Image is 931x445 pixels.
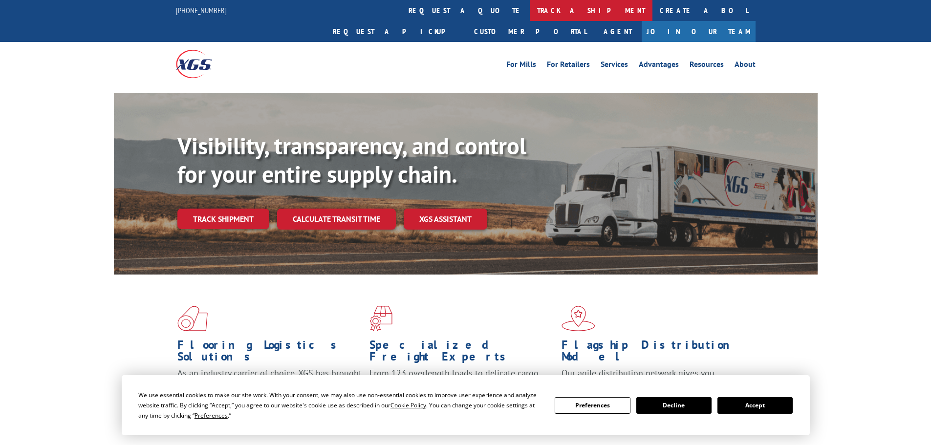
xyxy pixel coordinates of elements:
button: Preferences [555,397,630,414]
a: Resources [690,61,724,71]
a: For Mills [506,61,536,71]
b: Visibility, transparency, and control for your entire supply chain. [177,130,526,189]
button: Decline [636,397,712,414]
a: Services [601,61,628,71]
button: Accept [717,397,793,414]
img: xgs-icon-flagship-distribution-model-red [562,306,595,331]
a: XGS ASSISTANT [404,209,487,230]
p: From 123 overlength loads to delicate cargo, our experienced staff knows the best way to move you... [369,367,554,411]
span: As an industry carrier of choice, XGS has brought innovation and dedication to flooring logistics... [177,367,362,402]
h1: Specialized Freight Experts [369,339,554,367]
h1: Flooring Logistics Solutions [177,339,362,367]
img: xgs-icon-focused-on-flooring-red [369,306,392,331]
a: [PHONE_NUMBER] [176,5,227,15]
div: We use essential cookies to make our site work. With your consent, we may also use non-essential ... [138,390,543,421]
span: Our agile distribution network gives you nationwide inventory management on demand. [562,367,741,390]
span: Cookie Policy [390,401,426,409]
a: Request a pickup [325,21,467,42]
a: For Retailers [547,61,590,71]
span: Preferences [195,411,228,420]
img: xgs-icon-total-supply-chain-intelligence-red [177,306,208,331]
a: Calculate transit time [277,209,396,230]
a: Customer Portal [467,21,594,42]
h1: Flagship Distribution Model [562,339,746,367]
div: Cookie Consent Prompt [122,375,810,435]
a: Advantages [639,61,679,71]
a: Agent [594,21,642,42]
a: About [735,61,756,71]
a: Track shipment [177,209,269,229]
a: Join Our Team [642,21,756,42]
